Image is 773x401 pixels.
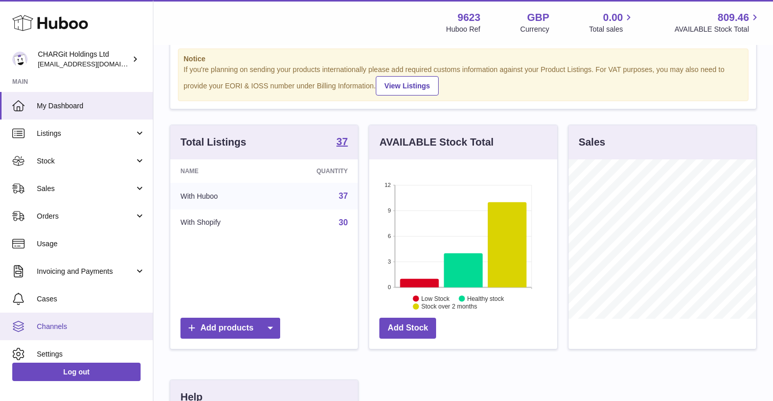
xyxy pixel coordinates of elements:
h3: Total Listings [180,135,246,149]
span: 0.00 [603,11,623,25]
td: With Huboo [170,183,271,209]
span: Settings [37,349,145,359]
text: 3 [388,258,391,265]
span: Cases [37,294,145,304]
strong: GBP [527,11,549,25]
strong: 9623 [458,11,481,25]
h3: AVAILABLE Stock Total [379,135,493,149]
text: 9 [388,207,391,214]
a: 0.00 Total sales [589,11,634,34]
strong: 37 [336,136,348,147]
span: Usage [37,239,145,249]
text: Healthy stock [467,295,505,302]
span: Channels [37,322,145,332]
a: 37 [336,136,348,149]
text: Stock over 2 months [421,303,477,310]
a: Add Stock [379,318,436,339]
div: Huboo Ref [446,25,481,34]
text: Low Stock [421,295,450,302]
span: Listings [37,129,134,138]
text: 6 [388,233,391,239]
h3: Sales [579,135,605,149]
span: My Dashboard [37,101,145,111]
a: 37 [339,192,348,200]
a: 30 [339,218,348,227]
span: AVAILABLE Stock Total [674,25,761,34]
text: 0 [388,284,391,290]
th: Quantity [271,159,358,183]
a: Log out [12,363,141,381]
img: internalAdmin-9623@internal.huboo.com [12,52,28,67]
span: [EMAIL_ADDRESS][DOMAIN_NAME] [38,60,150,68]
span: Sales [37,184,134,194]
div: CHARGit Holdings Ltd [38,50,130,69]
span: 809.46 [718,11,749,25]
span: Invoicing and Payments [37,267,134,276]
td: With Shopify [170,209,271,236]
div: Currency [520,25,550,34]
a: View Listings [376,76,439,96]
span: Stock [37,156,134,166]
th: Name [170,159,271,183]
a: 809.46 AVAILABLE Stock Total [674,11,761,34]
a: Add products [180,318,280,339]
div: If you're planning on sending your products internationally please add required customs informati... [184,65,743,96]
strong: Notice [184,54,743,64]
span: Orders [37,211,134,221]
text: 12 [385,182,391,188]
span: Total sales [589,25,634,34]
